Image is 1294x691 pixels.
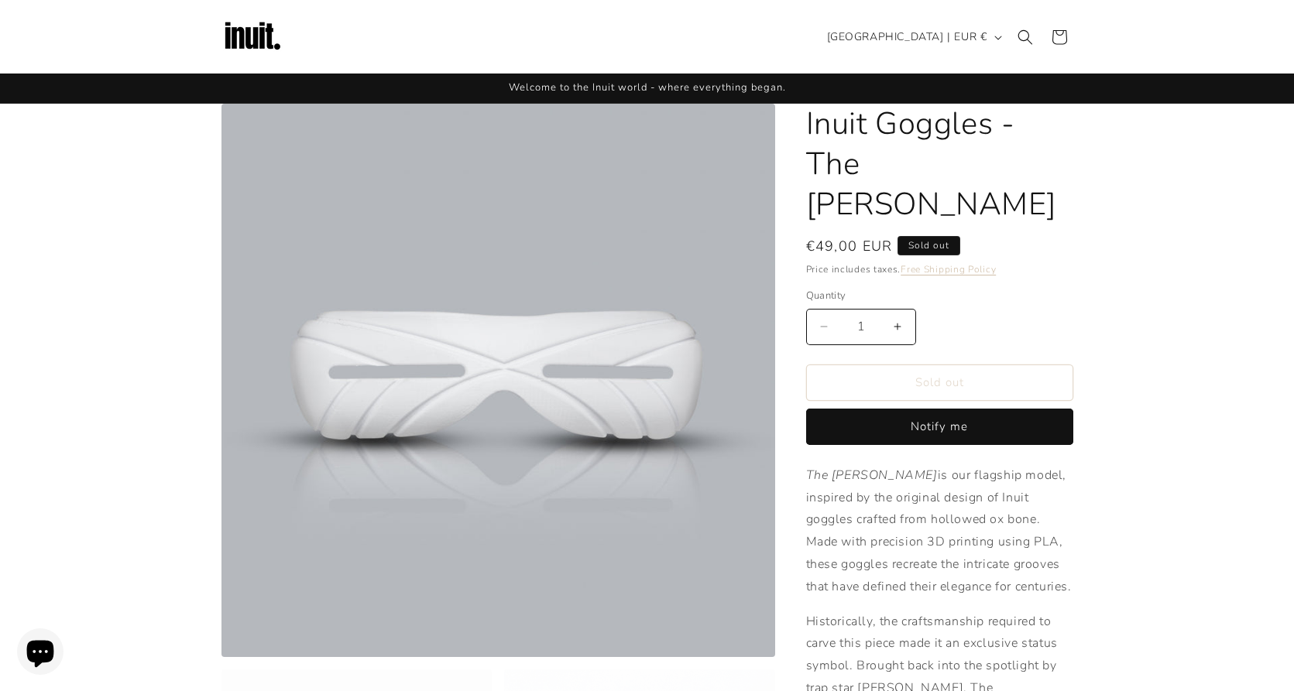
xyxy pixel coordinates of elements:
[221,74,1073,103] div: Announcement
[898,236,960,255] span: Sold out
[806,364,1073,401] button: Sold out
[806,467,938,484] em: The [PERSON_NAME]
[827,29,987,45] span: [GEOGRAPHIC_DATA] | EUR €
[221,6,283,68] img: Inuit Logo
[806,409,1073,445] button: Notify me
[901,263,996,275] a: Free Shipping Policy
[806,236,893,257] span: €49,00 EUR
[12,628,68,679] inbox-online-store-chat: Shopify online store chat
[806,104,1073,224] h1: Inuit Goggles - The [PERSON_NAME]
[806,262,1073,277] div: Price includes taxes.
[806,289,1073,304] label: Quantity
[818,22,1008,52] button: [GEOGRAPHIC_DATA] | EUR €
[1008,20,1042,54] summary: Search
[806,464,1073,598] p: is our flagship model, inspired by the original design of Inuit goggles crafted from hollowed ox ...
[509,80,786,94] span: Welcome to the Inuit world - where everything began.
